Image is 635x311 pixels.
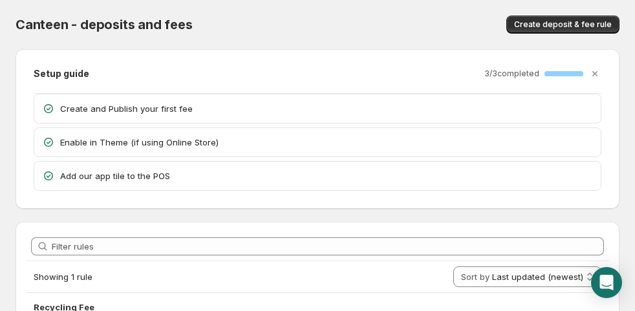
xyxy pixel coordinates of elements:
span: Create deposit & fee rule [514,19,612,30]
h2: Setup guide [34,67,89,80]
p: Enable in Theme (if using Online Store) [60,136,593,149]
span: Canteen - deposits and fees [16,17,193,32]
button: Dismiss setup guide [586,65,604,83]
p: Create and Publish your first fee [60,102,593,115]
p: Add our app tile to the POS [60,169,593,182]
span: Showing 1 rule [34,272,92,282]
div: Open Intercom Messenger [591,267,622,298]
input: Filter rules [52,237,604,255]
p: 3 / 3 completed [484,69,539,79]
button: Create deposit & fee rule [506,16,619,34]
